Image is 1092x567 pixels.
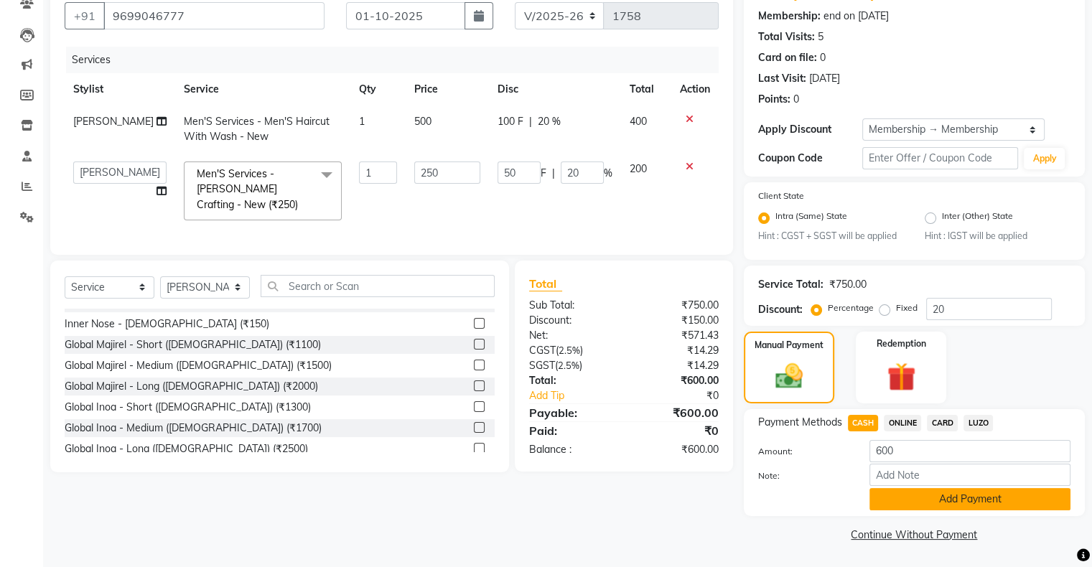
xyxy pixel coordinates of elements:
div: ₹14.29 [624,358,729,373]
span: 100 F [498,114,523,129]
div: ₹0 [641,388,729,403]
div: ₹150.00 [624,313,729,328]
div: Global Majirel - Medium ([DEMOGRAPHIC_DATA]) (₹1500) [65,358,332,373]
span: F [541,166,546,181]
input: Amount [869,440,1070,462]
span: | [529,114,532,129]
label: Note: [747,469,859,482]
span: Men'S Services - [PERSON_NAME] Crafting - New (₹250) [197,167,298,211]
div: 0 [820,50,826,65]
div: Apply Discount [758,122,862,137]
div: 0 [793,92,799,107]
img: _cash.svg [767,360,811,392]
div: Global Majirel - Long ([DEMOGRAPHIC_DATA]) (₹2000) [65,379,318,394]
label: Intra (Same) State [775,210,847,227]
div: ₹600.00 [624,442,729,457]
div: Net: [518,328,624,343]
span: 2.5% [558,360,579,371]
label: Fixed [896,301,918,314]
span: Payment Methods [758,415,842,430]
div: ₹750.00 [829,277,867,292]
span: 1 [359,115,365,128]
span: LUZO [963,415,993,431]
div: ( ) [518,343,624,358]
label: Client State [758,189,804,202]
small: Hint : CGST + SGST will be applied [758,230,904,243]
label: Redemption [877,337,926,350]
div: Global Majirel - Short ([DEMOGRAPHIC_DATA]) (₹1100) [65,337,321,352]
a: x [298,198,304,211]
span: CARD [927,415,958,431]
div: Paid: [518,422,624,439]
button: Add Payment [869,488,1070,510]
span: ONLINE [884,415,921,431]
input: Search by Name/Mobile/Email/Code [103,2,325,29]
div: Membership: [758,9,821,24]
th: Disc [489,73,621,106]
a: Add Tip [518,388,641,403]
div: Discount: [758,302,803,317]
div: ₹0 [624,422,729,439]
input: Enter Offer / Coupon Code [862,147,1019,169]
div: Services [66,47,729,73]
span: CGST [529,344,556,357]
span: 500 [414,115,431,128]
img: _gift.svg [878,359,925,395]
button: +91 [65,2,105,29]
div: Total: [518,373,624,388]
th: Total [621,73,671,106]
div: Payable: [518,404,624,421]
th: Service [175,73,350,106]
div: Global Inoa - Long ([DEMOGRAPHIC_DATA]) (₹2500) [65,441,308,456]
button: Apply [1024,148,1065,169]
th: Stylist [65,73,175,106]
label: Amount: [747,445,859,458]
div: Balance : [518,442,624,457]
span: | [552,166,555,181]
div: Service Total: [758,277,823,292]
div: Global Inoa - Short ([DEMOGRAPHIC_DATA]) (₹1300) [65,400,311,415]
div: Discount: [518,313,624,328]
span: Total [529,276,562,291]
div: [DATE] [809,71,840,86]
div: Coupon Code [758,151,862,166]
span: 200 [630,162,647,175]
div: ₹600.00 [624,404,729,421]
span: Men'S Services - Men'S Haircut With Wash - New [184,115,330,143]
span: % [604,166,612,181]
div: Card on file: [758,50,817,65]
span: 400 [630,115,647,128]
th: Qty [350,73,406,106]
div: 5 [818,29,823,44]
div: Sub Total: [518,298,624,313]
div: ( ) [518,358,624,373]
a: Continue Without Payment [747,528,1082,543]
input: Add Note [869,464,1070,486]
small: Hint : IGST will be applied [925,230,1070,243]
label: Percentage [828,301,874,314]
div: Global Inoa - Medium ([DEMOGRAPHIC_DATA]) (₹1700) [65,421,322,436]
div: Total Visits: [758,29,815,44]
th: Action [671,73,719,106]
span: CASH [848,415,879,431]
input: Search or Scan [261,275,495,297]
div: end on [DATE] [823,9,889,24]
span: 2.5% [559,345,580,356]
div: ₹571.43 [624,328,729,343]
div: ₹600.00 [624,373,729,388]
th: Price [406,73,489,106]
span: [PERSON_NAME] [73,115,154,128]
div: Inner Nose - [DEMOGRAPHIC_DATA] (₹150) [65,317,269,332]
div: ₹14.29 [624,343,729,358]
span: 20 % [538,114,561,129]
div: Points: [758,92,790,107]
label: Inter (Other) State [942,210,1013,227]
label: Manual Payment [755,339,823,352]
div: Last Visit: [758,71,806,86]
span: SGST [529,359,555,372]
div: ₹750.00 [624,298,729,313]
